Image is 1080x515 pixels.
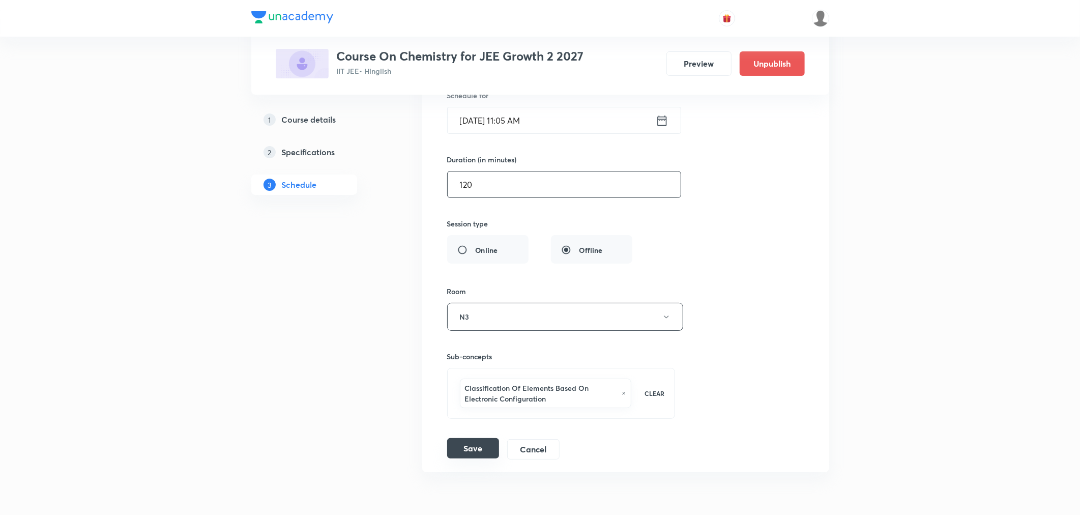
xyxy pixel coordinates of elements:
a: 1Course details [251,109,390,130]
h5: Specifications [282,146,335,158]
img: 12C77841-997D-435D-BC49-15B51667CC6A_plus.png [276,49,329,78]
h6: Session type [447,218,488,229]
p: IIT JEE • Hinglish [337,66,584,76]
h5: Schedule [282,179,317,191]
p: 3 [264,179,276,191]
button: Preview [666,51,732,76]
h6: Room [447,286,466,297]
p: CLEAR [645,389,664,398]
a: Company Logo [251,11,333,26]
button: N3 [447,303,683,331]
h5: Course details [282,113,336,126]
h3: Course On Chemistry for JEE Growth 2 2027 [337,49,584,64]
input: 120 [448,171,681,197]
h6: Sub-concepts [447,351,676,362]
h6: Classification Of Elements Based On Electronic Configuration [465,383,617,404]
img: Vivek Patil [812,10,829,27]
p: 2 [264,146,276,158]
button: Save [447,438,499,459]
button: Cancel [507,439,560,460]
button: avatar [719,10,735,26]
img: avatar [722,14,732,23]
h6: Duration (in minutes) [447,154,517,165]
button: Unpublish [740,51,805,76]
a: 2Specifications [251,142,390,162]
img: Company Logo [251,11,333,23]
h6: Schedule for [447,90,676,101]
p: 1 [264,113,276,126]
